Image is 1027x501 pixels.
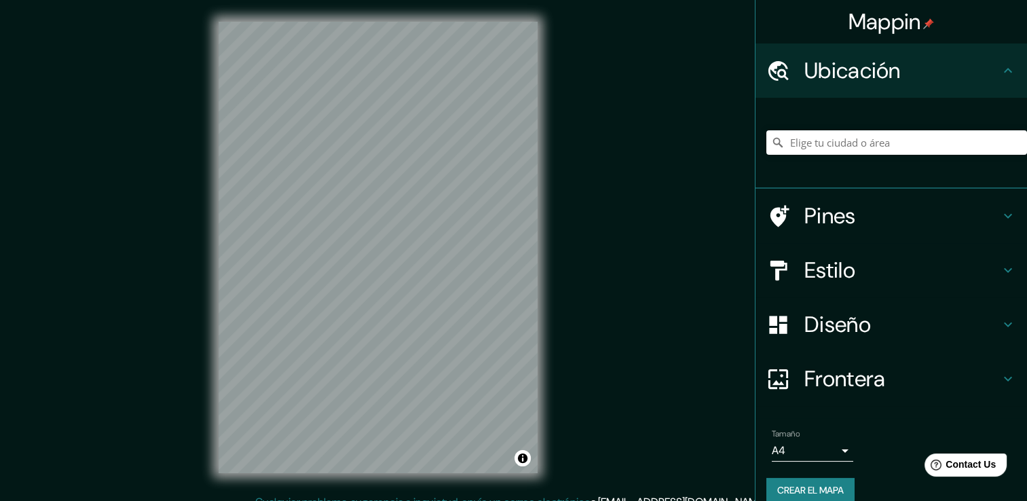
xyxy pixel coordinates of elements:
[772,428,800,440] label: Tamaño
[772,440,853,462] div: A4
[219,22,538,473] canvas: Mapa
[766,130,1027,155] input: Elige tu ciudad o área
[755,297,1027,352] div: Diseño
[906,448,1012,486] iframe: Help widget launcher
[848,7,921,36] font: Mappin
[804,202,1000,229] h4: Pines
[804,365,1000,392] h4: Frontera
[777,482,844,499] font: Crear el mapa
[755,189,1027,243] div: Pines
[515,450,531,466] button: Alternar atribución
[804,311,1000,338] h4: Diseño
[755,43,1027,98] div: Ubicación
[804,57,1000,84] h4: Ubicación
[804,257,1000,284] h4: Estilo
[755,243,1027,297] div: Estilo
[923,18,934,29] img: pin-icon.png
[755,352,1027,406] div: Frontera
